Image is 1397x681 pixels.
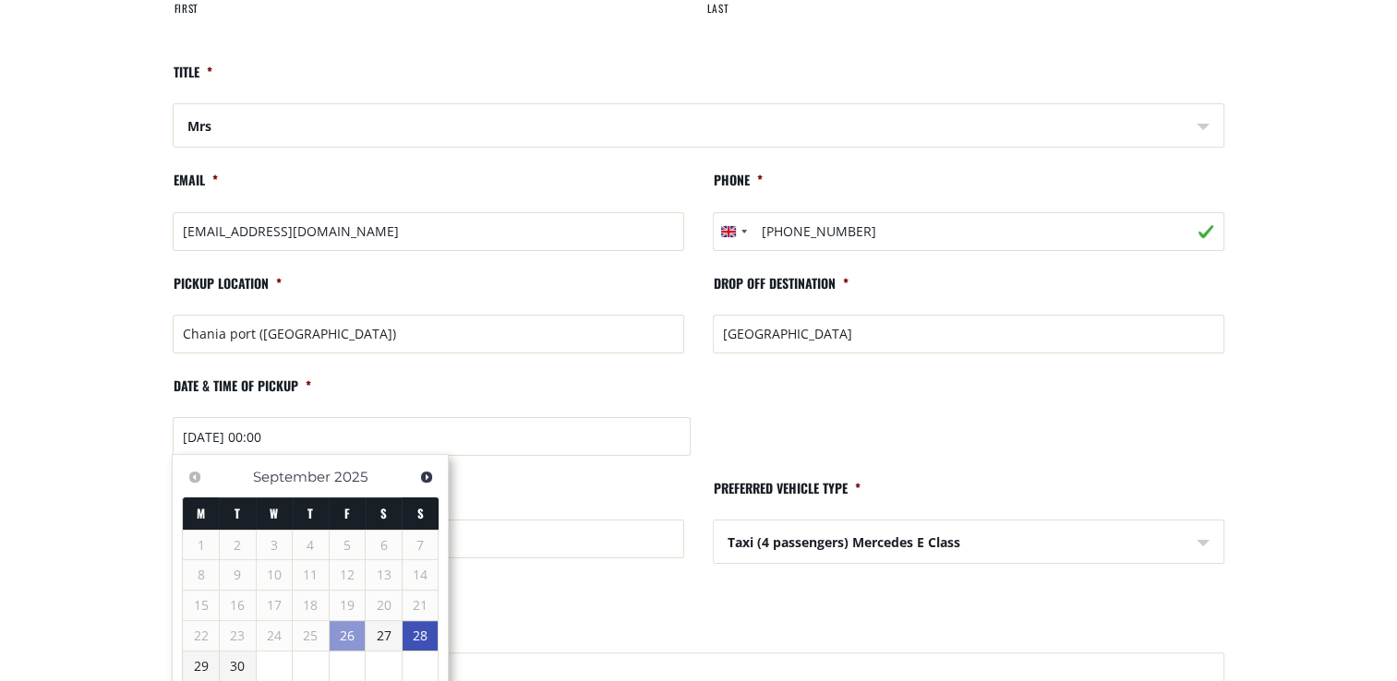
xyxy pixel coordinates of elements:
[330,531,366,560] span: 5
[417,504,424,522] span: Sunday
[174,1,691,31] label: First
[173,620,1224,644] div: Please tell us any special requirements you may have.
[366,621,402,651] a: 27
[182,464,207,489] a: Previous
[713,172,763,204] label: Phone
[307,504,313,522] span: Thursday
[293,560,329,590] span: 11
[197,504,205,522] span: Monday
[183,531,219,560] span: 1
[419,470,434,484] span: Next
[183,621,219,651] span: 22
[173,64,212,96] label: Title
[403,531,439,560] span: 7
[183,651,219,681] a: 29
[257,591,293,620] span: 17
[173,275,282,307] label: Pickup location
[403,560,439,590] span: 14
[713,212,1224,251] input: +44 7400 123456
[183,560,219,590] span: 8
[706,1,1223,31] label: Last
[183,591,219,620] span: 15
[403,621,439,651] a: 28
[257,560,293,590] span: 10
[330,621,366,651] a: 26
[257,621,293,651] span: 24
[713,275,849,307] label: Drop off destination
[714,520,1223,565] span: Taxi (4 passengers) Mercedes E Class
[366,591,402,620] span: 20
[293,591,329,620] span: 18
[293,531,329,560] span: 4
[713,480,861,512] label: Preferred vehicle type
[330,591,366,620] span: 19
[220,531,256,560] span: 2
[257,531,293,560] span: 3
[344,504,350,522] span: Friday
[403,591,439,620] span: 21
[235,504,240,522] span: Tuesday
[220,621,256,651] span: 23
[187,470,202,484] span: Previous
[366,560,402,590] span: 13
[414,464,439,489] a: Next
[220,560,256,590] span: 9
[334,468,367,485] span: 2025
[270,504,278,522] span: Wednesday
[330,560,366,590] span: 12
[380,504,387,522] span: Saturday
[173,172,218,204] label: Email
[220,591,256,620] span: 16
[714,213,753,250] button: Selected country
[220,651,256,681] a: 30
[253,468,331,485] span: September
[293,621,329,651] span: 25
[366,531,402,560] span: 6
[173,377,311,410] label: Date & time of pickup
